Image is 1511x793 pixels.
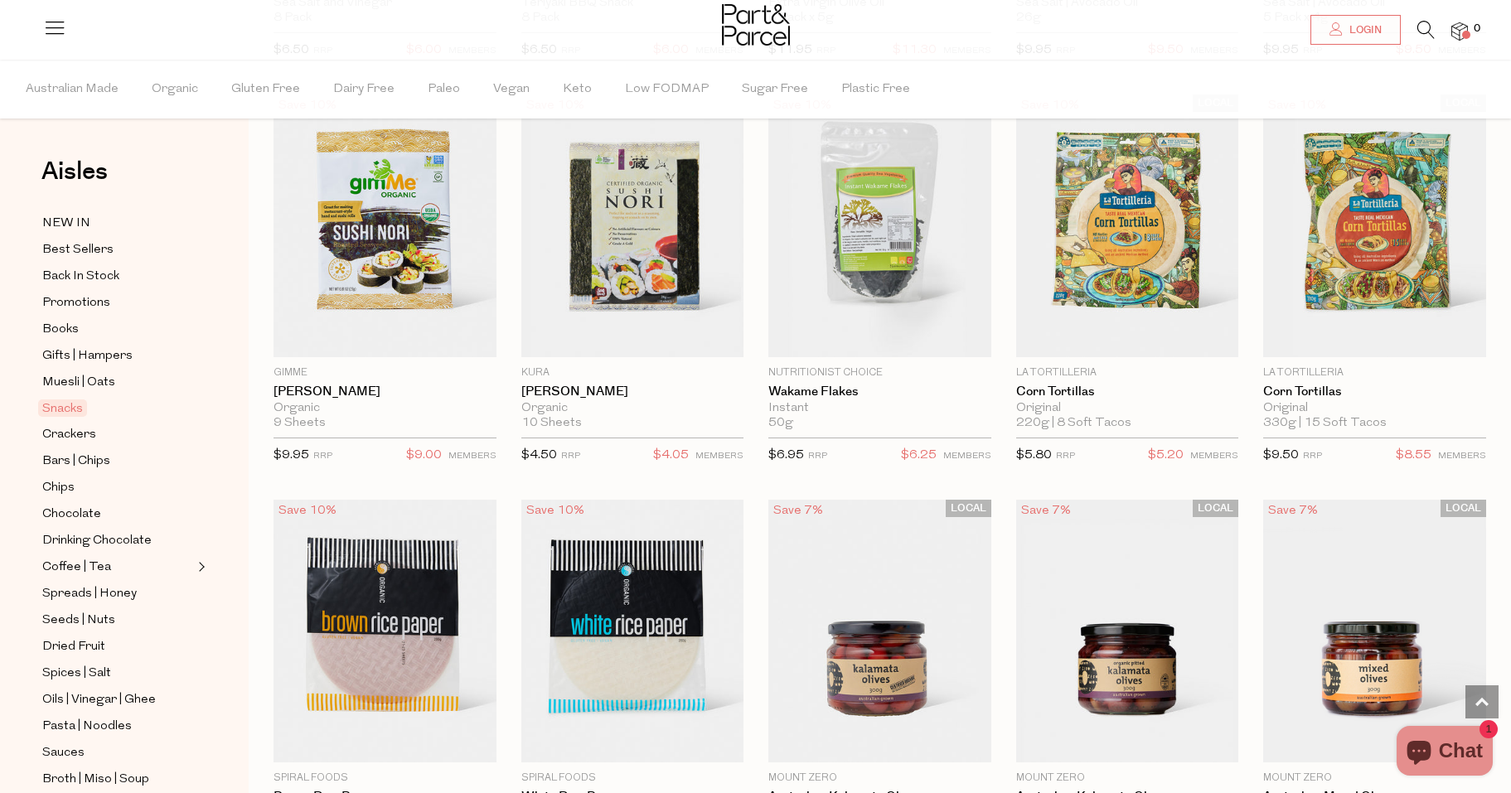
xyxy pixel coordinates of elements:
a: Chips [42,477,193,498]
a: Corn Tortillas [1263,384,1486,399]
div: Original [1263,401,1486,416]
img: Sushi Nori [274,94,496,357]
span: 50g [768,416,793,431]
span: $4.50 [521,449,557,462]
span: Low FODMAP [625,60,709,118]
span: Spices | Salt [42,664,111,684]
span: Dairy Free [333,60,395,118]
span: Books [42,320,79,340]
span: $6.95 [768,449,804,462]
a: Gifts | Hampers [42,346,193,366]
span: Dried Fruit [42,637,105,657]
a: Crackers [42,424,193,445]
span: Gifts | Hampers [42,346,133,366]
span: NEW IN [42,214,90,234]
img: Australian Kalamata Olives [768,500,991,762]
a: Wakame Flakes [768,384,991,399]
span: $5.80 [1016,449,1052,462]
p: La Tortilleria [1016,365,1239,380]
p: Mount Zero [1263,771,1486,786]
span: Crackers [42,425,96,445]
p: Kura [521,365,744,380]
a: NEW IN [42,213,193,234]
span: Aisles [41,153,108,190]
small: MEMBERS [695,452,743,461]
a: Bars | Chips [42,451,193,471]
small: RRP [313,452,332,461]
span: $5.20 [1148,445,1184,467]
div: Instant [768,401,991,416]
span: $9.95 [274,449,309,462]
div: Save 7% [768,500,828,522]
span: $4.05 [653,445,689,467]
a: Broth | Miso | Soup [42,769,193,790]
span: 0 [1470,22,1484,36]
span: $9.00 [406,445,442,467]
span: Chips [42,478,75,498]
span: Coffee | Tea [42,558,111,578]
p: Spiral Foods [521,771,744,786]
span: Chocolate [42,505,101,525]
a: Pasta | Noodles [42,716,193,737]
small: RRP [561,452,580,461]
a: Coffee | Tea [42,557,193,578]
small: RRP [1303,452,1322,461]
a: Spices | Salt [42,663,193,684]
small: RRP [1056,452,1075,461]
a: Best Sellers [42,239,193,260]
span: LOCAL [946,500,991,517]
small: MEMBERS [943,452,991,461]
span: Drinking Chocolate [42,531,152,551]
a: Books [42,319,193,340]
a: 0 [1451,22,1468,40]
span: $9.50 [1263,449,1299,462]
button: Expand/Collapse Coffee | Tea [194,557,206,577]
div: Organic [521,401,744,416]
span: Keto [563,60,592,118]
span: Spreads | Honey [42,584,137,604]
div: Save 7% [1263,500,1323,522]
p: Spiral Foods [274,771,496,786]
inbox-online-store-chat: Shopify online store chat [1392,726,1498,780]
small: MEMBERS [448,452,496,461]
img: Australian Kalamata Olives [1016,500,1239,762]
span: Organic [152,60,198,118]
span: Promotions [42,293,110,313]
span: Paleo [428,60,460,118]
span: LOCAL [1441,500,1486,517]
small: MEMBERS [1190,452,1238,461]
a: Snacks [42,399,193,418]
span: Sauces [42,743,85,763]
span: Best Sellers [42,240,114,260]
p: Nutritionist Choice [768,365,991,380]
img: Brown Rice Paper [274,500,496,762]
p: Gimme [274,365,496,380]
small: MEMBERS [1438,452,1486,461]
img: White Rice Paper [521,500,744,762]
span: Bars | Chips [42,452,110,471]
p: Mount Zero [1016,771,1239,786]
p: Mount Zero [768,771,991,786]
a: Corn Tortillas [1016,384,1239,399]
img: Wakame Flakes [768,94,991,357]
div: Organic [274,401,496,416]
span: 10 Sheets [521,416,582,431]
span: Snacks [38,399,87,417]
span: Sugar Free [742,60,808,118]
a: Promotions [42,293,193,313]
a: Aisles [41,159,108,201]
span: $8.55 [1396,445,1431,467]
span: Login [1345,23,1382,37]
span: 9 Sheets [274,416,326,431]
small: RRP [808,452,827,461]
p: La Tortilleria [1263,365,1486,380]
span: Australian Made [26,60,119,118]
a: Drinking Chocolate [42,530,193,551]
a: Chocolate [42,504,193,525]
div: Save 10% [521,500,589,522]
div: Save 10% [274,500,341,522]
span: Oils | Vinegar | Ghee [42,690,156,710]
span: $6.25 [901,445,937,467]
a: Seeds | Nuts [42,610,193,631]
img: Corn Tortillas [1016,94,1239,357]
